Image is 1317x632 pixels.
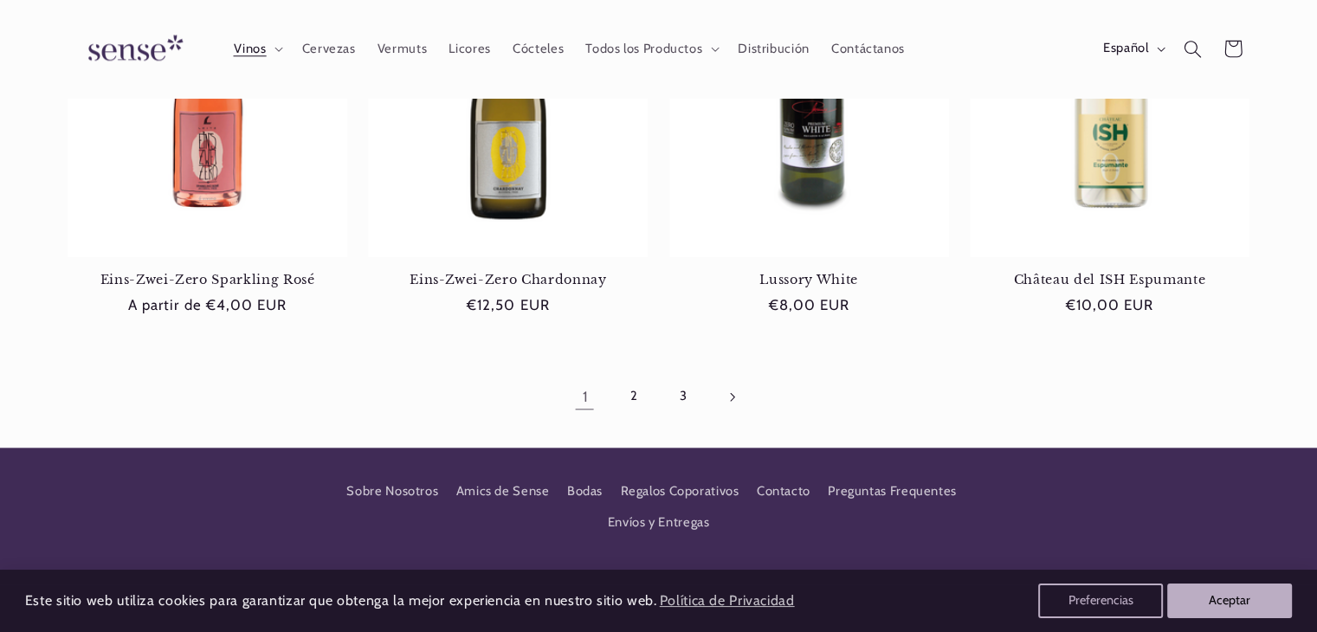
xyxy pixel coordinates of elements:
[585,41,702,57] span: Todos los Productos
[669,272,949,287] a: Lussory White
[233,41,266,57] span: Vinos
[738,41,810,57] span: Distribución
[608,507,710,538] a: Envíos y Entregas
[501,29,574,68] a: Cócteles
[25,592,657,609] span: Este sitio web utiliza cookies para garantizar que obtenga la mejor experiencia en nuestro sitio ...
[712,377,752,416] a: Página siguiente
[620,475,739,506] a: Regalos Coporativos
[68,377,1249,416] nav: Paginación
[61,17,204,81] a: Sense
[366,29,438,68] a: Vermuts
[567,475,603,506] a: Bodas
[970,272,1249,287] a: Château del ISH Espumante
[663,377,703,416] a: Página 3
[302,41,356,57] span: Cervezas
[614,377,654,416] a: Página 2
[456,475,550,506] a: Amics de Sense
[1173,29,1213,68] summary: Búsqueda
[368,272,648,287] a: Eins-Zwei-Zero Chardonnay
[513,41,564,57] span: Cócteles
[438,29,502,68] a: Licores
[68,24,197,74] img: Sense
[757,475,810,506] a: Contacto
[820,29,915,68] a: Contáctanos
[656,586,797,616] a: Política de Privacidad (opens in a new tab)
[565,377,604,416] a: Página 1
[68,272,347,287] a: Eins-Zwei-Zero Sparkling Rosé
[831,41,905,57] span: Contáctanos
[291,29,366,68] a: Cervezas
[1038,584,1163,618] button: Preferencias
[1092,31,1172,66] button: Español
[575,29,727,68] summary: Todos los Productos
[1103,40,1148,59] span: Español
[449,41,490,57] span: Licores
[223,29,291,68] summary: Vinos
[346,480,438,507] a: Sobre Nosotros
[828,475,957,506] a: Preguntas Frequentes
[378,41,427,57] span: Vermuts
[1167,584,1292,618] button: Aceptar
[727,29,821,68] a: Distribución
